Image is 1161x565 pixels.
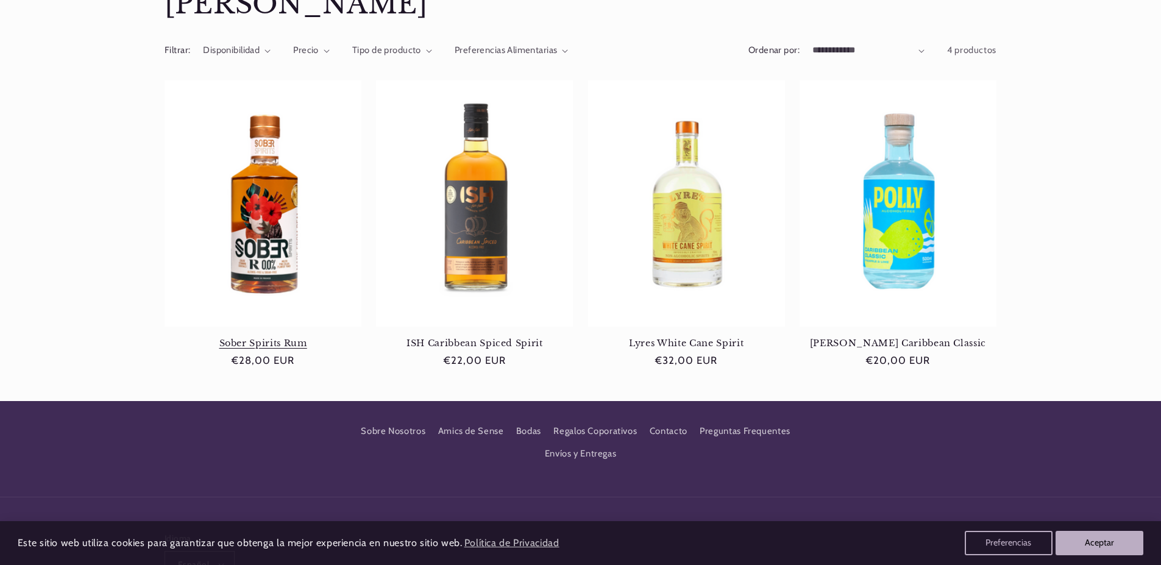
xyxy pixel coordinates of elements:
span: Disponibilidad [203,44,260,55]
a: Sobre Nosotros [361,424,425,442]
label: Ordenar por: [748,44,800,55]
button: Preferencias [965,531,1053,555]
span: 4 productos [947,44,996,55]
button: Aceptar [1056,531,1143,555]
span: Este sitio web utiliza cookies para garantizar que obtenga la mejor experiencia en nuestro sitio ... [18,537,463,549]
summary: Preferencias Alimentarias (0 seleccionado) [455,44,569,57]
a: Política de Privacidad (opens in a new tab) [462,533,561,554]
a: Lyres White Cane Spirit [588,338,785,349]
summary: Disponibilidad (0 seleccionado) [203,44,271,57]
a: Preguntas Frequentes [700,421,790,442]
a: Regalos Coporativos [553,421,637,442]
a: [PERSON_NAME] Caribbean Classic [800,338,996,349]
a: Contacto [650,421,687,442]
span: Tipo de producto [352,44,421,55]
a: Amics de Sense [438,421,504,442]
span: Preferencias Alimentarias [455,44,558,55]
summary: Tipo de producto (0 seleccionado) [352,44,432,57]
h2: Filtrar: [165,44,190,57]
a: ISH Caribbean Spiced Spirit [376,338,573,349]
span: Precio [293,44,319,55]
a: Envíos y Entregas [545,442,617,464]
a: Sober Spirits Rum [165,338,361,349]
summary: Precio [293,44,330,57]
a: Bodas [516,421,541,442]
